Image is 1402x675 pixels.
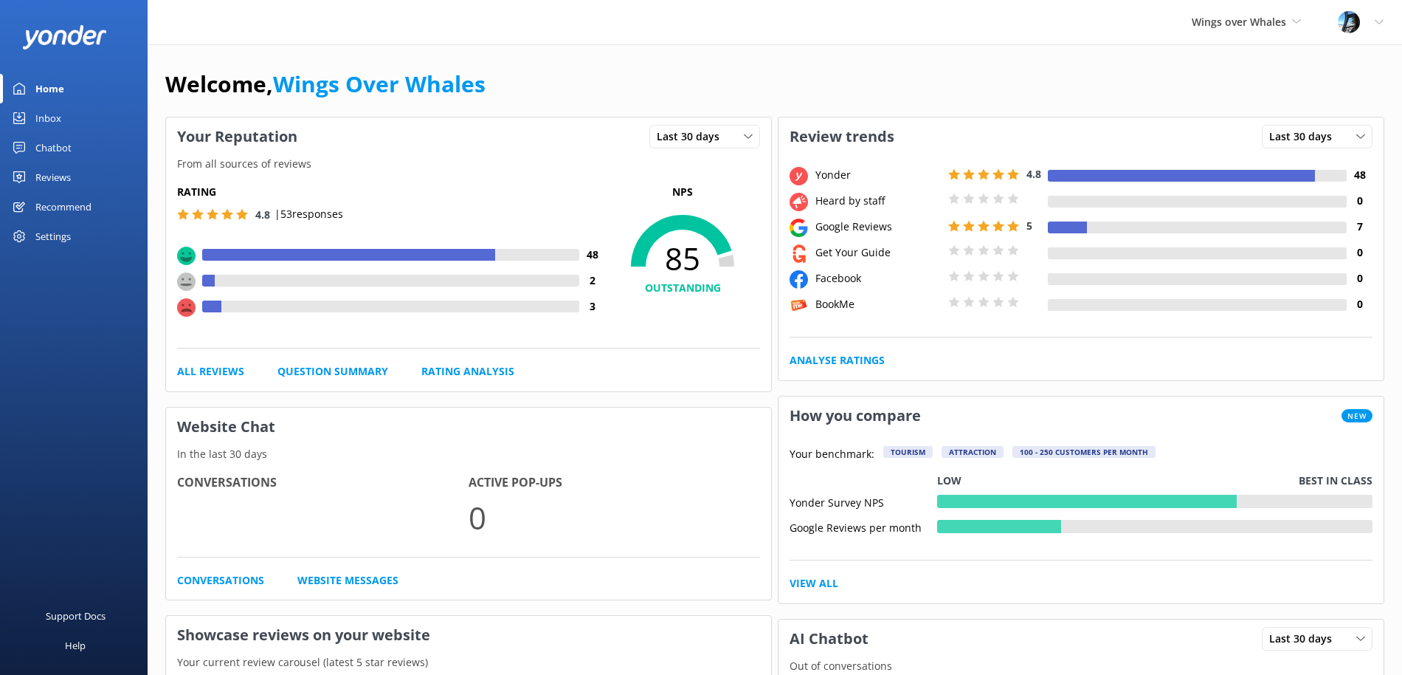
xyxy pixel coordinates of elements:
a: Question Summary [277,363,388,380]
a: Wings Over Whales [273,69,486,99]
div: 100 - 250 customers per month [1012,446,1156,458]
div: Tourism [883,446,933,458]
div: Reviews [35,162,71,192]
p: Your current review carousel (latest 5 star reviews) [166,654,771,671]
span: 5 [1026,219,1032,233]
div: Google Reviews [812,219,945,235]
h4: OUTSTANDING [605,280,760,296]
span: 4.8 [1026,167,1041,181]
img: yonder-white-logo.png [22,25,107,49]
div: Home [35,74,64,103]
h1: Welcome, [165,66,486,102]
div: Yonder Survey NPS [790,495,937,508]
h3: Website Chat [166,408,771,446]
div: Yonder [812,167,945,183]
h4: 48 [579,247,605,263]
h4: 0 [1347,193,1372,209]
p: Your benchmark: [790,446,874,464]
h4: Conversations [177,473,469,493]
span: 4.8 [255,208,270,222]
h3: Your Reputation [166,117,308,156]
div: Facebook [812,270,945,287]
p: Low [937,473,961,489]
p: NPS [605,184,760,200]
span: Last 30 days [1269,631,1341,647]
h4: 0 [1347,296,1372,312]
p: 0 [469,493,760,542]
a: Analyse Ratings [790,352,885,369]
span: Wings over Whales [1192,15,1286,29]
div: Heard by staff [812,193,945,209]
h3: How you compare [778,397,932,435]
p: Best in class [1299,473,1372,489]
h4: 2 [579,273,605,289]
div: Google Reviews per month [790,520,937,533]
h4: 48 [1347,167,1372,183]
h4: 0 [1347,244,1372,261]
a: Rating Analysis [421,363,514,380]
span: Last 30 days [1269,129,1341,145]
span: New [1341,409,1372,422]
h4: 3 [579,298,605,315]
h3: Review trends [778,117,905,156]
a: Website Messages [297,572,398,589]
span: Last 30 days [657,129,728,145]
div: Get Your Guide [812,244,945,261]
span: 85 [605,240,760,277]
h5: Rating [177,184,605,200]
p: In the last 30 days [166,446,771,462]
div: BookMe [812,296,945,312]
h4: Active Pop-ups [469,473,760,493]
div: Help [65,631,86,660]
a: Conversations [177,572,264,589]
div: Chatbot [35,133,72,162]
div: Settings [35,222,71,251]
h3: Showcase reviews on your website [166,616,771,654]
p: | 53 responses [274,206,343,222]
a: All Reviews [177,363,244,380]
p: Out of conversations [778,658,1384,674]
div: Inbox [35,103,61,133]
h4: 0 [1347,270,1372,287]
a: View All [790,575,838,592]
h3: AI Chatbot [778,620,880,658]
h4: 7 [1347,219,1372,235]
p: From all sources of reviews [166,156,771,172]
div: Attraction [942,446,1004,458]
div: Recommend [35,192,91,222]
div: Support Docs [46,601,106,631]
img: 145-1635463833.jpg [1338,11,1360,33]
